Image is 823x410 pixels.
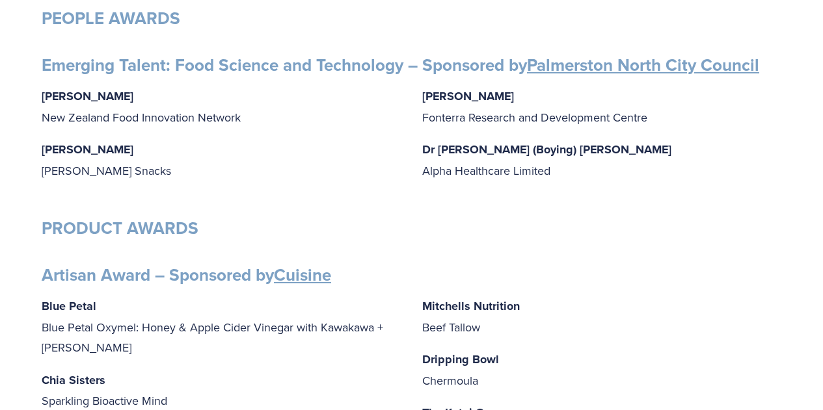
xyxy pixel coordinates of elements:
[42,372,105,389] strong: Chia Sisters
[422,298,520,314] strong: Mitchells Nutrition
[422,296,782,337] p: Beef Tallow
[422,349,782,391] p: Chermoula
[42,139,401,181] p: [PERSON_NAME] Snacks
[422,88,514,105] strong: [PERSON_NAME]
[42,296,401,358] p: Blue Petal Oxymel: Honey & Apple Cider Vinegar with Kawakawa + [PERSON_NAME]
[422,141,671,158] strong: Dr [PERSON_NAME] (Boying) [PERSON_NAME]
[42,263,331,287] strong: Artisan Award – Sponsored by
[42,298,96,314] strong: Blue Petal
[274,263,331,287] a: Cuisine
[527,53,759,77] a: Palmerston North City Council
[42,141,133,158] strong: [PERSON_NAME]
[42,86,401,127] p: New Zealand Food Innovation Network
[422,139,782,181] p: Alpha Healthcare Limited
[42,216,198,240] strong: PRODUCT AWARDS
[42,53,759,77] strong: Emerging Talent: Food Science and Technology – Sponsored by
[42,88,133,105] strong: [PERSON_NAME]
[422,86,782,127] p: Fonterra Research and Development Centre
[422,351,499,368] strong: Dripping Bowl
[42,6,180,31] strong: PEOPLE AWARDS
